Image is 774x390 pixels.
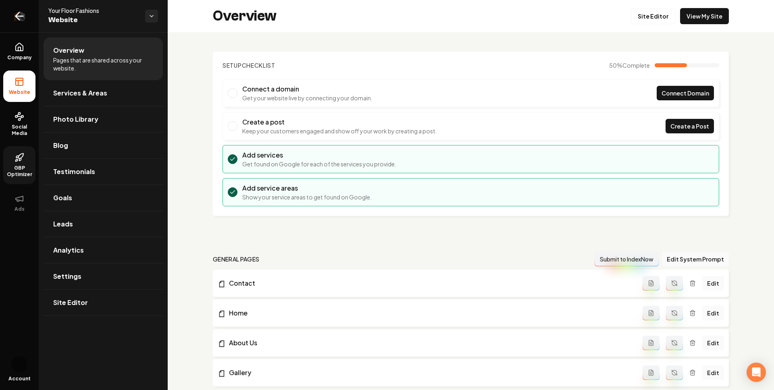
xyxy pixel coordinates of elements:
a: About Us [218,338,643,348]
span: 50 % [609,61,650,69]
span: Account [8,375,31,382]
button: Add admin page prompt [643,276,660,290]
a: Contact [218,278,643,288]
span: Overview [53,46,84,55]
a: Services & Areas [44,80,163,106]
p: Keep your customers engaged and show off your work by creating a post. [242,127,437,135]
span: Photo Library [53,114,98,124]
span: Setup [223,62,242,69]
span: Services & Areas [53,88,107,98]
button: Edit System Prompt [662,252,729,266]
button: Add admin page prompt [643,306,660,320]
span: Website [6,89,33,95]
a: Site Editor [631,8,675,24]
a: Connect Domain [657,86,714,100]
p: Get your website live by connecting your domain. [242,94,372,102]
a: GBP Optimizer [3,146,35,184]
button: Add admin page prompt [643,365,660,380]
h3: Create a post [242,117,437,127]
span: Ads [11,206,28,212]
span: Settings [53,272,81,281]
button: Submit to IndexNow [595,252,659,266]
button: Add admin page prompt [643,336,660,350]
a: Edit [702,365,724,380]
a: Leads [44,211,163,237]
a: Home [218,308,643,318]
a: Analytics [44,237,163,263]
a: Settings [44,263,163,289]
a: Gallery [218,368,643,378]
a: Edit [702,306,724,320]
p: Get found on Google for each of the services you provide. [242,160,396,168]
span: Site Editor [53,298,88,307]
a: Edit [702,336,724,350]
span: Pages that are shared across your website. [53,56,153,72]
a: Social Media [3,105,35,143]
a: Photo Library [44,106,163,132]
div: Open Intercom Messenger [747,363,766,382]
h2: general pages [213,255,260,263]
span: Social Media [3,124,35,137]
a: Goals [44,185,163,211]
span: Testimonials [53,167,95,176]
span: GBP Optimizer [3,165,35,178]
img: Will Henderson [11,356,27,372]
a: Site Editor [44,290,163,315]
a: Create a Post [666,119,714,133]
h3: Add services [242,150,396,160]
a: Company [3,36,35,67]
span: Connect Domain [662,89,709,97]
span: Website [48,15,139,26]
span: Complete [622,62,650,69]
a: Blog [44,133,163,158]
span: Your Floor Fashions [48,6,139,15]
h3: Connect a domain [242,84,372,94]
p: Show your service areas to get found on Google. [242,193,372,201]
h2: Checklist [223,61,275,69]
span: Analytics [53,245,84,255]
a: Edit [702,276,724,290]
button: Open user button [11,356,27,372]
a: Testimonials [44,159,163,185]
button: Ads [3,187,35,219]
span: Company [4,54,35,61]
span: Create a Post [670,122,709,131]
h2: Overview [213,8,277,24]
span: Blog [53,141,68,150]
span: Goals [53,193,72,203]
span: Leads [53,219,73,229]
h3: Add service areas [242,183,372,193]
a: View My Site [680,8,729,24]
